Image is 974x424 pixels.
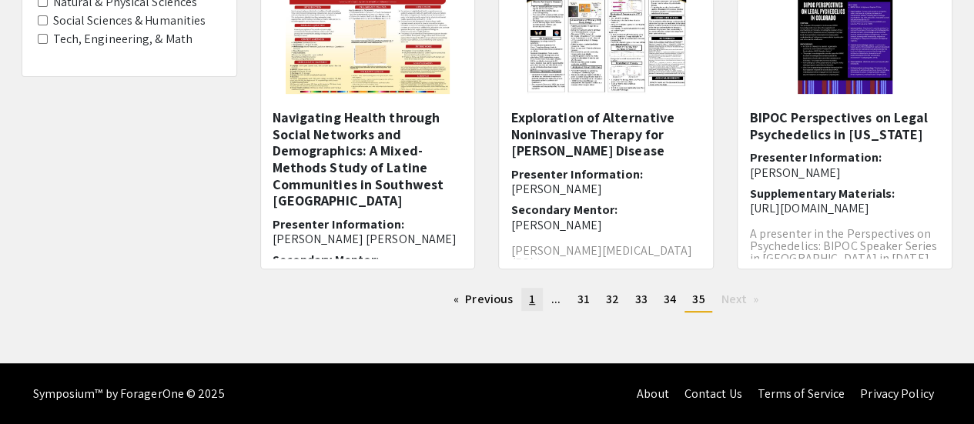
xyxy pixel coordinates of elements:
p: [URL][DOMAIN_NAME] [749,201,940,215]
a: Privacy Policy [860,386,933,402]
a: About [637,386,669,402]
a: Terms of Service [757,386,845,402]
h5: Navigating Health through Social Networks and Demographics: A Mixed-Methods Study of Latine Commu... [273,109,464,209]
h6: Presenter Information: [749,150,940,179]
span: 31 [577,291,589,307]
iframe: Chat [12,355,65,412]
span: Next [721,291,746,307]
a: Contact Us [684,386,741,402]
span: [PERSON_NAME] [749,165,840,181]
span: Supplementary Materials: [749,185,894,202]
h5: BIPOC Perspectives on Legal Psychedelics in [US_STATE] [749,109,940,142]
span: Secondary Mentor: [510,202,618,218]
p: [PERSON_NAME] [510,218,701,232]
h6: Presenter Information: [510,167,701,196]
p: [PERSON_NAME][MEDICAL_DATA] (PD) is a pr... [510,245,701,269]
h6: Presenter Information: [273,217,464,246]
label: Social Sciences & Humanities [53,12,206,30]
span: Secondary Mentor: [273,252,380,268]
label: Tech, Engineering, & Math [53,30,193,48]
span: 32 [606,291,619,307]
span: ... [551,291,561,307]
span: 34 [664,291,676,307]
span: 1 [529,291,535,307]
span: 35 [692,291,705,307]
h5: Exploration of Alternative Noninvasive Therapy for [PERSON_NAME] Disease [510,109,701,159]
ul: Pagination [260,288,953,312]
span: [PERSON_NAME] [PERSON_NAME] [273,231,457,247]
span: 33 [635,291,648,307]
span: [PERSON_NAME] [510,181,601,197]
a: Previous page [446,288,520,311]
span: A presenter in the Perspectives on Psychedelics: BIPOC Speaker Series in [GEOGRAPHIC_DATA] in [DA... [749,225,936,279]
